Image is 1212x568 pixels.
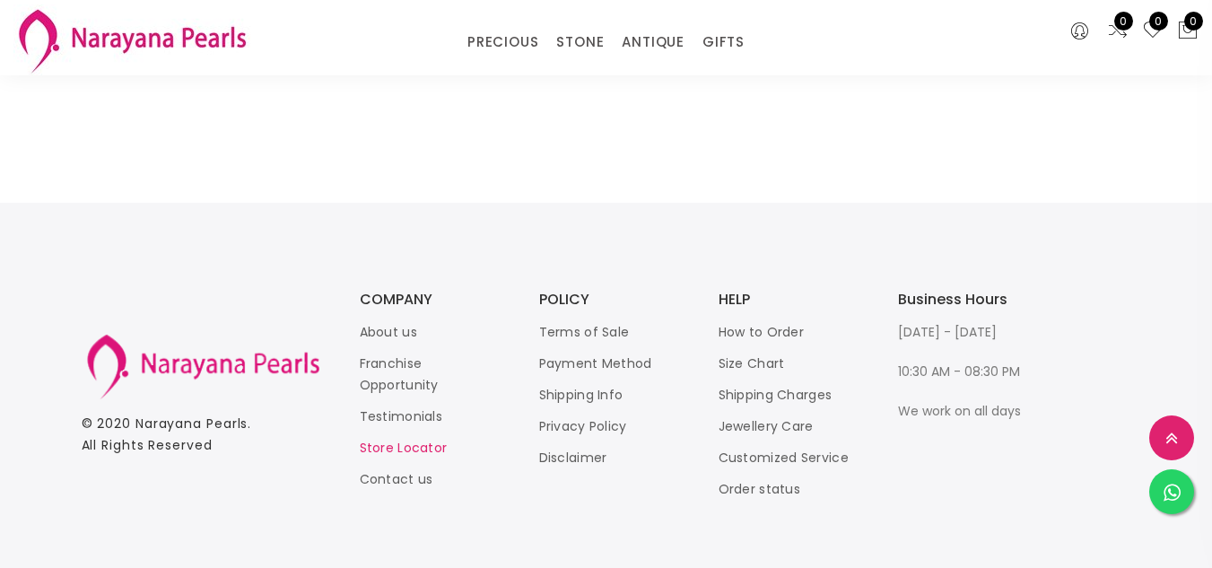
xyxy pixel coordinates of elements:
[1149,12,1168,31] span: 0
[719,417,814,435] a: Jewellery Care
[1107,20,1129,43] a: 0
[360,470,433,488] a: Contact us
[539,293,683,307] h3: POLICY
[360,439,448,457] a: Store Locator
[1142,20,1164,43] a: 0
[82,413,324,456] p: © 2020 . All Rights Reserved
[539,449,607,467] a: Disclaimer
[539,386,623,404] a: Shipping Info
[467,29,538,56] a: PRECIOUS
[719,293,862,307] h3: HELP
[539,323,630,341] a: Terms of Sale
[360,293,503,307] h3: COMPANY
[719,323,805,341] a: How to Order
[1114,12,1133,31] span: 0
[898,293,1042,307] h3: Business Hours
[719,386,833,404] a: Shipping Charges
[622,29,684,56] a: ANTIQUE
[539,354,652,372] a: Payment Method
[898,361,1042,382] p: 10:30 AM - 08:30 PM
[360,323,417,341] a: About us
[556,29,604,56] a: STONE
[1184,12,1203,31] span: 0
[1177,20,1199,43] button: 0
[360,354,439,394] a: Franchise Opportunity
[898,321,1042,343] p: [DATE] - [DATE]
[719,354,785,372] a: Size Chart
[539,417,627,435] a: Privacy Policy
[719,480,801,498] a: Order status
[360,407,443,425] a: Testimonials
[702,29,745,56] a: GIFTS
[719,449,849,467] a: Customized Service
[898,400,1042,422] p: We work on all days
[135,415,249,433] a: Narayana Pearls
